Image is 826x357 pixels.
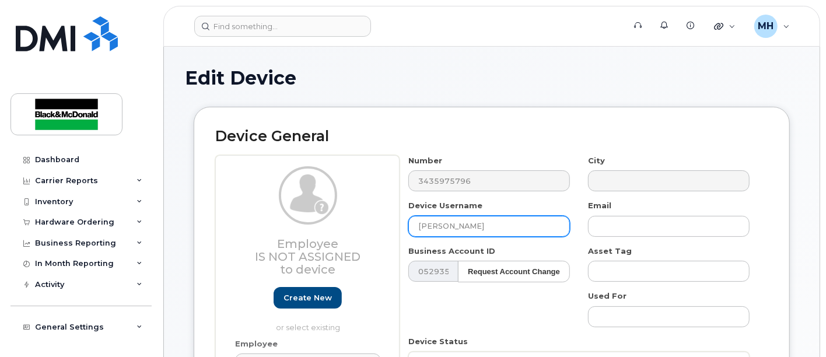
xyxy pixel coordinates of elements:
[408,155,442,166] label: Number
[408,336,468,347] label: Device Status
[588,155,605,166] label: City
[588,246,632,257] label: Asset Tag
[408,246,495,257] label: Business Account ID
[185,68,799,88] h1: Edit Device
[408,200,482,211] label: Device Username
[458,261,570,282] button: Request Account Change
[235,237,381,276] h3: Employee
[235,338,278,349] label: Employee
[255,250,360,264] span: Is not assigned
[280,262,335,276] span: to device
[588,290,626,302] label: Used For
[235,322,381,333] p: or select existing
[215,128,768,145] h2: Device General
[588,200,611,211] label: Email
[468,267,560,276] strong: Request Account Change
[274,287,342,309] a: Create new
